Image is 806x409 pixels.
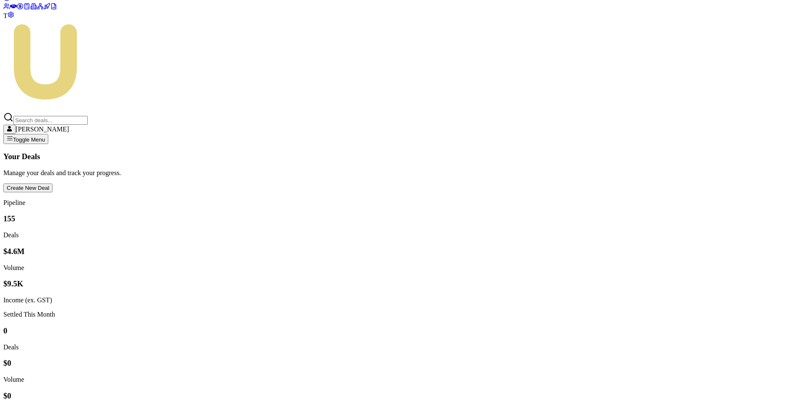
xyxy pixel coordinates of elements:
span: T [3,12,8,19]
h3: 0 [3,326,803,336]
h3: 155 [3,214,803,223]
h3: Your Deals [3,152,803,161]
span: Toggle Menu [13,136,45,143]
div: Deals [3,231,803,239]
a: Create New Deal [3,184,52,191]
input: Search deals [13,116,88,125]
div: Income (ex. GST) [3,296,803,304]
button: Create New Deal [3,184,52,192]
div: Volume [3,264,803,272]
button: Toggle Menu [3,134,48,144]
div: Volume [3,376,803,383]
p: Manage your deals and track your progress. [3,169,803,177]
div: Deals [3,343,803,351]
span: [PERSON_NAME] [16,126,69,133]
p: Settled This Month [3,311,803,318]
h3: $9.5K [3,279,803,288]
h3: $4.6M [3,247,803,256]
h3: $0 [3,359,803,368]
h3: $0 [3,391,803,401]
p: Pipeline [3,199,803,207]
img: Emu Money Test [3,20,87,104]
